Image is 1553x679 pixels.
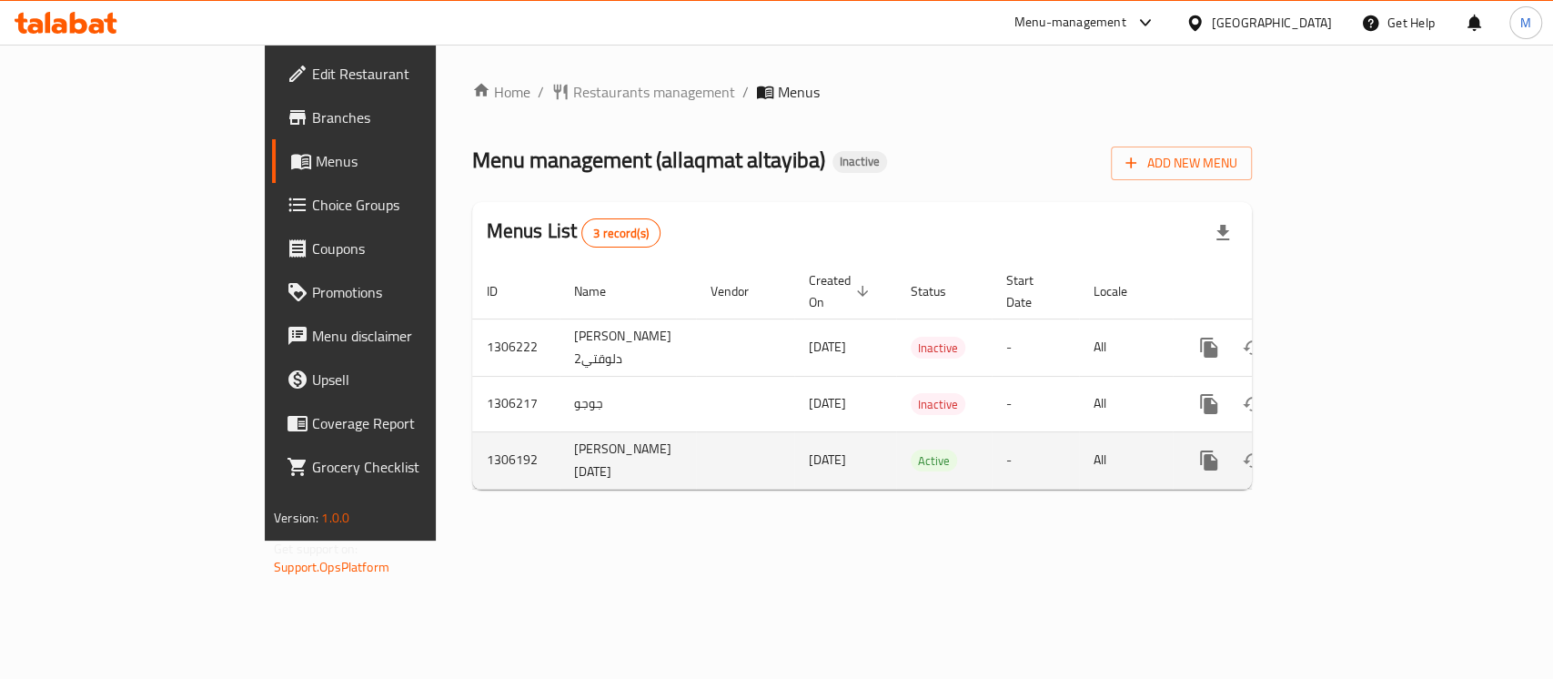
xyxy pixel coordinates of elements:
[312,194,509,216] span: Choice Groups
[581,218,661,248] div: Total records count
[272,314,524,358] a: Menu disclaimer
[911,394,965,415] span: Inactive
[274,506,318,530] span: Version:
[911,338,965,359] span: Inactive
[312,456,509,478] span: Grocery Checklist
[1125,152,1237,175] span: Add New Menu
[832,151,887,173] div: Inactive
[1187,382,1231,426] button: more
[992,319,1079,376] td: -
[778,81,820,103] span: Menus
[312,238,509,259] span: Coupons
[992,431,1079,489] td: -
[312,369,509,390] span: Upsell
[487,218,661,248] h2: Menus List
[1231,439,1275,482] button: Change Status
[1231,326,1275,370] button: Change Status
[321,506,349,530] span: 1.0.0
[1079,319,1173,376] td: All
[1094,280,1151,302] span: Locale
[992,376,1079,431] td: -
[582,225,660,242] span: 3 record(s)
[272,270,524,314] a: Promotions
[551,81,735,103] a: Restaurants management
[1231,382,1275,426] button: Change Status
[312,63,509,85] span: Edit Restaurant
[312,325,509,347] span: Menu disclaimer
[1014,12,1126,34] div: Menu-management
[272,227,524,270] a: Coupons
[472,139,825,180] span: Menu management ( allaqmat altayiba )
[809,269,874,313] span: Created On
[1212,13,1332,33] div: [GEOGRAPHIC_DATA]
[272,96,524,139] a: Branches
[1079,431,1173,489] td: All
[272,139,524,183] a: Menus
[274,555,389,579] a: Support.OpsPlatform
[272,445,524,489] a: Grocery Checklist
[1201,211,1245,255] div: Export file
[911,451,957,471] span: Active
[560,376,696,431] td: جوجو
[809,391,846,415] span: [DATE]
[472,81,1252,103] nav: breadcrumb
[1079,376,1173,431] td: All
[272,401,524,445] a: Coverage Report
[316,150,509,172] span: Menus
[272,52,524,96] a: Edit Restaurant
[711,280,772,302] span: Vendor
[911,337,965,359] div: Inactive
[573,81,735,103] span: Restaurants management
[312,106,509,128] span: Branches
[272,183,524,227] a: Choice Groups
[312,412,509,434] span: Coverage Report
[1111,147,1252,180] button: Add New Menu
[560,431,696,489] td: [PERSON_NAME] [DATE]
[487,280,521,302] span: ID
[809,448,846,471] span: [DATE]
[274,537,358,561] span: Get support on:
[1187,439,1231,482] button: more
[574,280,630,302] span: Name
[911,280,970,302] span: Status
[538,81,544,103] li: /
[809,335,846,359] span: [DATE]
[1187,326,1231,370] button: more
[742,81,749,103] li: /
[1006,269,1057,313] span: Start Date
[472,264,1377,490] table: enhanced table
[1520,13,1531,33] span: M
[1173,264,1377,319] th: Actions
[832,154,887,169] span: Inactive
[312,281,509,303] span: Promotions
[560,319,696,376] td: [PERSON_NAME] دلوقتي2
[272,358,524,401] a: Upsell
